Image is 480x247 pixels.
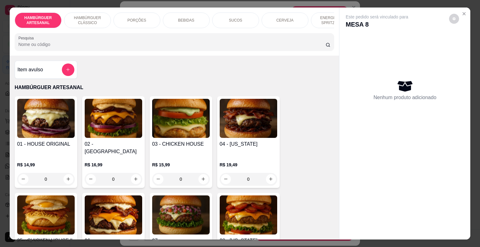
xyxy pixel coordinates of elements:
[17,237,75,244] h4: 05 - CHICKEN HOUSE ll
[152,140,210,148] h4: 03 - CHICKEN HOUSE
[127,18,146,23] p: PORÇÕES
[459,9,469,19] button: Close
[220,99,277,138] img: product-image
[229,18,242,23] p: SUCOS
[15,84,334,91] p: HAMBÚRGUER ARTESANAL
[85,195,142,234] img: product-image
[18,35,36,41] label: Pesquisa
[152,195,210,234] img: product-image
[17,140,75,148] h4: 01 - HOUSE ORIGINAL
[17,162,75,168] p: R$ 14,99
[17,99,75,138] img: product-image
[152,162,210,168] p: R$ 15,99
[346,14,408,20] p: Este pedido será vinculado para
[20,15,56,25] p: HAMBÚRGUER ARTESANAL
[85,140,142,155] h4: 02 - [GEOGRAPHIC_DATA]
[373,94,436,101] p: Nenhum produto adicionado
[220,140,277,148] h4: 04 - [US_STATE]
[17,195,75,234] img: product-image
[178,18,194,23] p: BEBIDAS
[18,41,326,48] input: Pesquisa
[276,18,293,23] p: CERVEJA
[62,63,74,76] button: add-separate-item
[346,20,408,29] p: MESA 8
[69,15,106,25] p: HAMBÚRGUER CLÁSSICO
[85,99,142,138] img: product-image
[220,237,277,244] h4: 08 - [US_STATE]
[17,66,43,73] h4: Item avulso
[316,15,352,25] p: ENERGÉTICO E SPRITZ DRINK
[220,162,277,168] p: R$ 19,49
[85,162,142,168] p: R$ 16,99
[220,195,277,234] img: product-image
[152,99,210,138] img: product-image
[449,14,459,24] button: decrease-product-quantity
